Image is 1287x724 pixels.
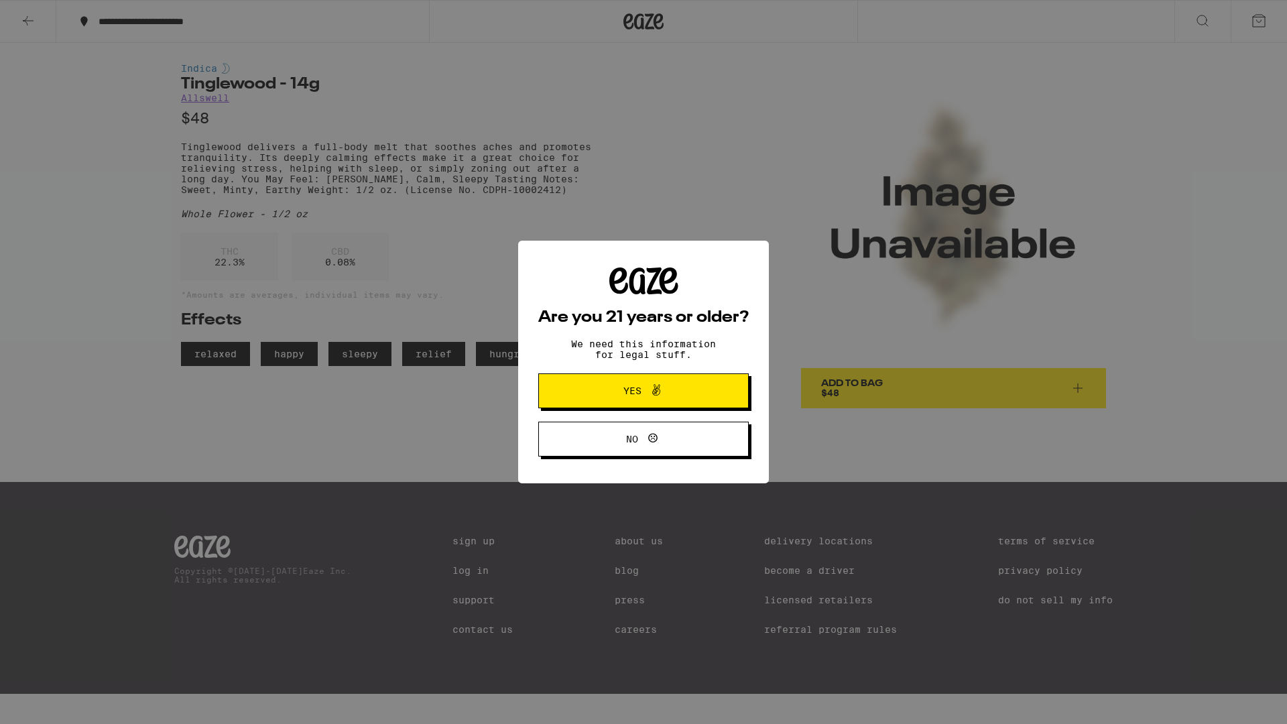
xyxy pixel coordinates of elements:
[626,434,638,444] span: No
[538,373,749,408] button: Yes
[538,422,749,457] button: No
[538,310,749,326] h2: Are you 21 years or older?
[623,386,641,396] span: Yes
[560,339,727,360] p: We need this information for legal stuff.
